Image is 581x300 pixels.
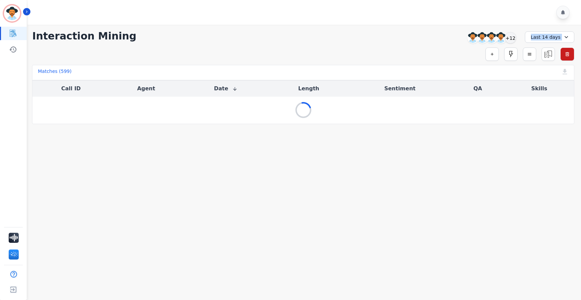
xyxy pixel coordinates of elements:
[32,30,136,42] h1: Interaction Mining
[61,85,81,93] button: Call ID
[214,85,238,93] button: Date
[473,85,482,93] button: QA
[298,85,319,93] button: Length
[38,68,71,77] div: Matches ( 599 )
[4,5,20,21] img: Bordered avatar
[531,85,547,93] button: Skills
[137,85,155,93] button: Agent
[525,31,574,43] div: Last 14 days
[384,85,415,93] button: Sentiment
[505,32,516,43] div: +12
